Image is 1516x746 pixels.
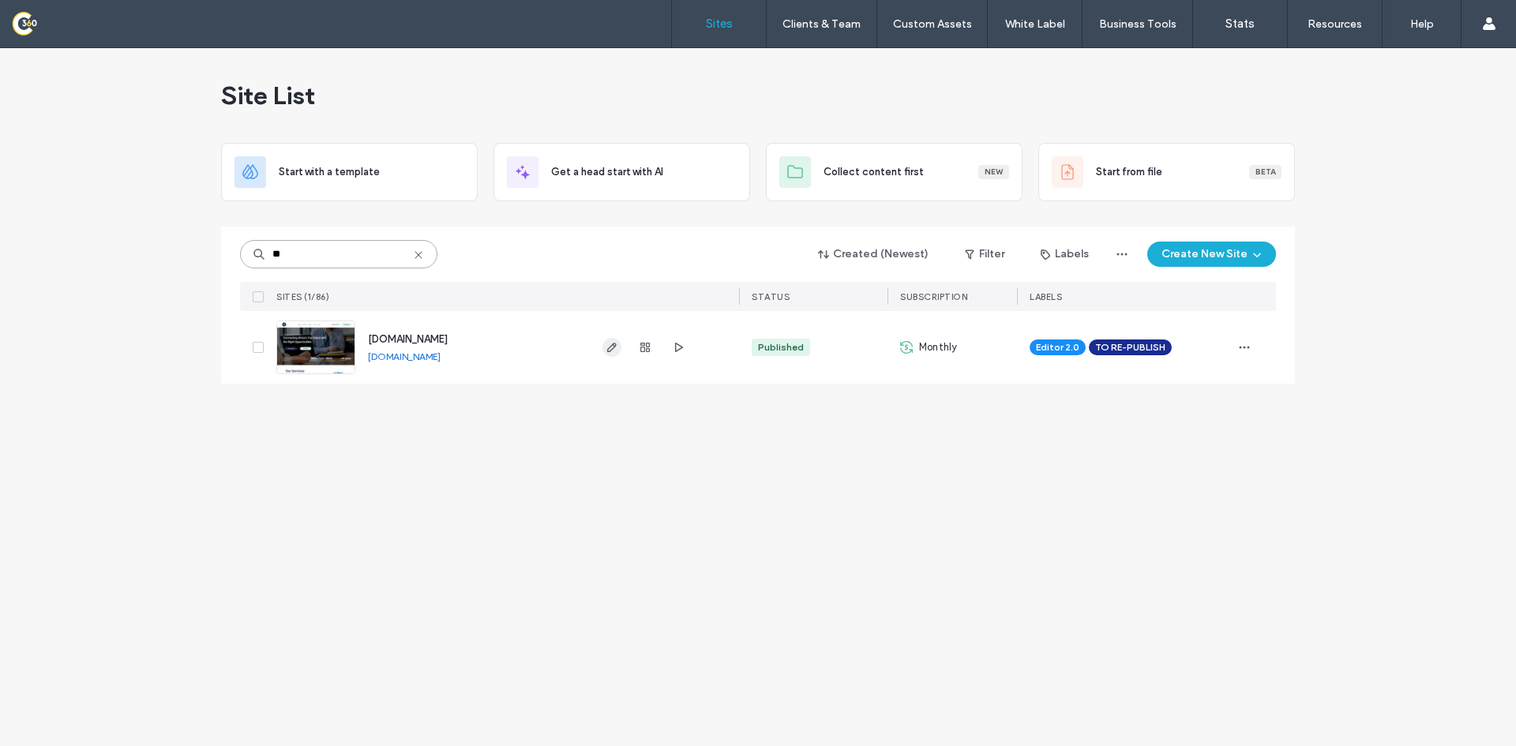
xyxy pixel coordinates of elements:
label: Stats [1225,17,1255,31]
div: Start with a template [221,143,478,201]
span: Get a head start with AI [551,164,663,180]
button: Created (Newest) [805,242,943,267]
div: Published [758,340,804,354]
span: Site List [221,80,315,111]
label: Resources [1308,17,1362,31]
div: Collect content firstNew [766,143,1023,201]
span: Start from file [1096,164,1162,180]
a: [DOMAIN_NAME] [368,333,448,345]
label: Business Tools [1099,17,1176,31]
span: Editor 2.0 [1036,340,1079,354]
span: Start with a template [279,164,380,180]
div: Get a head start with AI [493,143,750,201]
button: Filter [949,242,1020,267]
label: Sites [706,17,733,31]
span: STATUS [752,291,790,302]
label: Custom Assets [893,17,972,31]
button: Create New Site [1147,242,1276,267]
label: White Label [1005,17,1065,31]
span: Help [36,11,68,25]
div: Beta [1249,165,1281,179]
span: Collect content first [824,164,924,180]
span: SUBSCRIPTION [900,291,967,302]
div: New [978,165,1009,179]
button: Labels [1026,242,1103,267]
span: TO RE-PUBLISH [1095,340,1165,354]
div: Start from fileBeta [1038,143,1295,201]
span: SITES (1/86) [276,291,329,302]
a: [DOMAIN_NAME] [368,351,441,362]
label: Clients & Team [782,17,861,31]
span: Monthly [919,339,957,355]
span: LABELS [1030,291,1062,302]
label: Help [1410,17,1434,31]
